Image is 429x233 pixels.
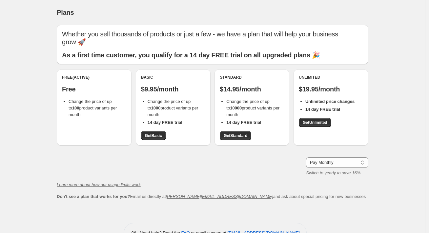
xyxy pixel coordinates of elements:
a: GetUnlimited [299,118,331,127]
div: Unlimited [299,75,363,80]
a: [PERSON_NAME][EMAIL_ADDRESS][DOMAIN_NAME] [166,194,273,199]
p: Whether you sell thousands of products or just a few - we have a plan that will help your busines... [62,30,363,46]
i: Switch to yearly to save 16% [306,170,360,175]
p: $14.95/month [220,85,284,93]
span: Change the price of up to product variants per month [69,99,117,117]
div: Standard [220,75,284,80]
span: Email us directly at and ask about special pricing for new businesses [57,194,366,199]
b: Unlimited price changes [305,99,355,104]
b: 14 day FREE trial [148,120,182,125]
b: 100 [72,106,79,110]
b: 10000 [230,106,242,110]
span: Change the price of up to product variants per month [148,99,198,117]
b: 1000 [151,106,161,110]
p: $19.95/month [299,85,363,93]
span: Get Unlimited [303,120,327,125]
a: GetBasic [141,131,166,140]
a: Learn more about how our usage limits work [57,182,141,187]
span: Get Standard [224,133,247,138]
span: Change the price of up to product variants per month [226,99,279,117]
b: 14 day FREE trial [226,120,261,125]
span: Plans [57,9,74,16]
div: Basic [141,75,205,80]
div: Free (Active) [62,75,126,80]
span: Get Basic [145,133,162,138]
b: 14 day FREE trial [305,107,340,112]
p: $9.95/month [141,85,205,93]
b: Don't see a plan that works for you? [57,194,130,199]
p: Free [62,85,126,93]
b: As a first time customer, you qualify for a 14 day FREE trial on all upgraded plans 🎉 [62,51,320,59]
a: GetStandard [220,131,251,140]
